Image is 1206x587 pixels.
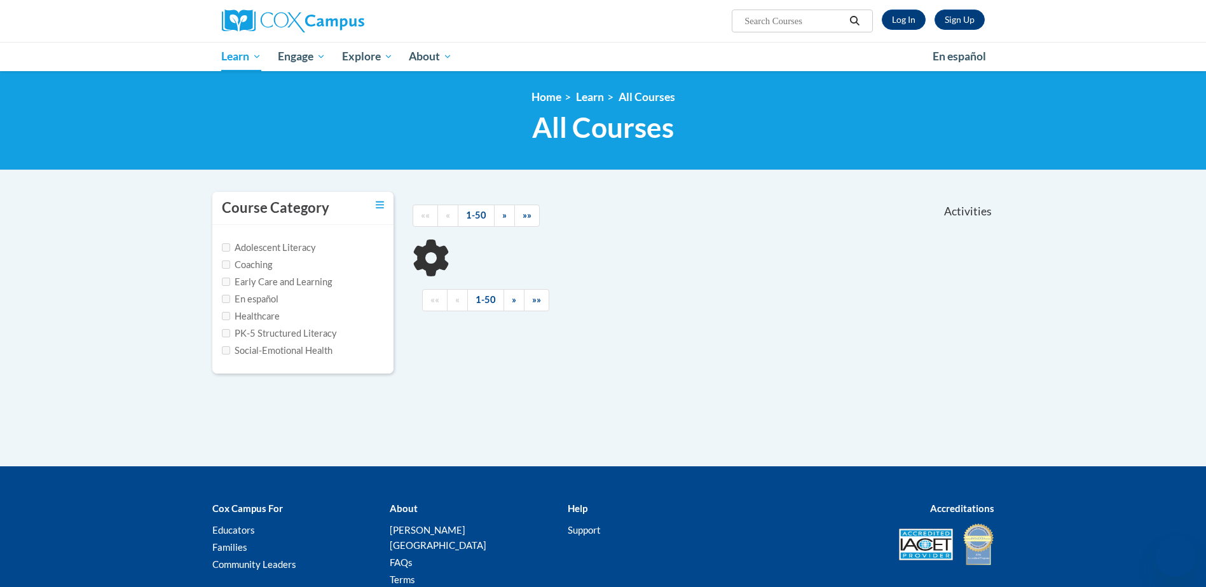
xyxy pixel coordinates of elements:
[524,289,549,311] a: End
[502,210,507,220] span: »
[882,10,926,30] a: Log In
[222,10,463,32] a: Cox Campus
[212,541,247,553] a: Families
[222,258,272,272] label: Coaching
[568,503,587,514] b: Help
[743,13,845,29] input: Search Courses
[619,90,675,104] a: All Courses
[447,289,468,311] a: Previous
[214,42,270,71] a: Learn
[342,49,393,64] span: Explore
[390,574,415,585] a: Terms
[203,42,1004,71] div: Main menu
[222,10,364,32] img: Cox Campus
[930,503,994,514] b: Accreditations
[514,205,540,227] a: End
[446,210,450,220] span: «
[532,294,541,305] span: »»
[845,13,864,29] button: Search
[924,43,994,70] a: En español
[409,49,452,64] span: About
[504,289,524,311] a: Next
[222,346,230,354] input: Checkbox for Options
[935,10,985,30] a: Register
[222,312,230,320] input: Checkbox for Options
[222,327,337,341] label: PK-5 Structured Literacy
[458,205,495,227] a: 1-50
[376,198,384,212] a: Toggle collapse
[531,90,561,104] a: Home
[222,241,316,255] label: Adolescent Literacy
[512,294,516,305] span: »
[390,557,413,568] a: FAQs
[222,309,280,323] label: Healthcare
[212,503,283,514] b: Cox Campus For
[222,295,230,303] input: Checkbox for Options
[568,524,601,536] a: Support
[212,524,255,536] a: Educators
[1155,536,1196,577] iframe: Button to launch messaging window
[222,260,230,269] input: Checkbox for Options
[334,42,401,71] a: Explore
[430,294,439,305] span: ««
[390,524,486,551] a: [PERSON_NAME][GEOGRAPHIC_DATA]
[413,205,438,227] a: Begining
[422,289,448,311] a: Begining
[222,198,329,218] h3: Course Category
[944,205,992,219] span: Activities
[494,205,515,227] a: Next
[222,243,230,252] input: Checkbox for Options
[278,49,325,64] span: Engage
[222,275,332,289] label: Early Care and Learning
[963,522,994,567] img: IDA® Accredited
[576,90,604,104] a: Learn
[421,210,430,220] span: ««
[222,344,332,358] label: Social-Emotional Health
[523,210,531,220] span: »»
[467,289,504,311] a: 1-50
[270,42,334,71] a: Engage
[212,558,296,570] a: Community Leaders
[390,503,418,514] b: About
[222,292,278,306] label: En español
[222,329,230,337] input: Checkbox for Options
[221,49,261,64] span: Learn
[222,278,230,286] input: Checkbox for Options
[455,294,460,305] span: «
[532,111,674,144] span: All Courses
[437,205,458,227] a: Previous
[933,50,986,63] span: En español
[401,42,460,71] a: About
[899,529,953,560] img: Accredited IACET® Provider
